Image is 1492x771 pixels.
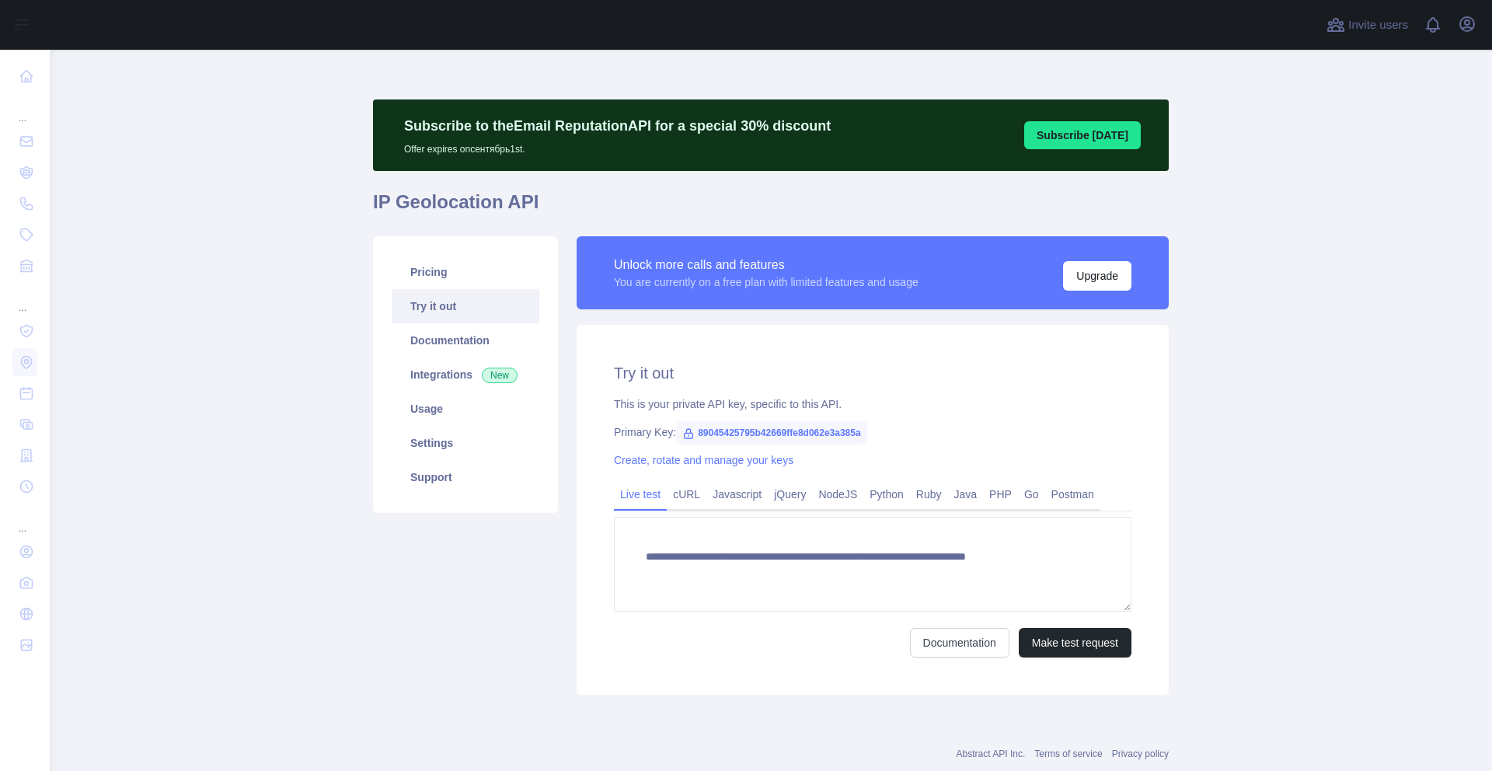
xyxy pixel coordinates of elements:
[667,482,706,507] a: cURL
[482,368,518,383] span: New
[1018,482,1045,507] a: Go
[910,628,1009,658] a: Documentation
[1034,748,1102,759] a: Terms of service
[983,482,1018,507] a: PHP
[392,289,539,323] a: Try it out
[392,255,539,289] a: Pricing
[392,392,539,426] a: Usage
[910,482,948,507] a: Ruby
[614,482,667,507] a: Live test
[392,460,539,494] a: Support
[768,482,812,507] a: jQuery
[1063,261,1131,291] button: Upgrade
[1019,628,1131,658] button: Make test request
[12,283,37,314] div: ...
[392,323,539,358] a: Documentation
[614,396,1131,412] div: This is your private API key, specific to this API.
[614,454,793,466] a: Create, rotate and manage your keys
[614,362,1131,384] h2: Try it out
[392,426,539,460] a: Settings
[404,115,831,137] p: Subscribe to the Email Reputation API for a special 30 % discount
[12,504,37,535] div: ...
[1045,482,1100,507] a: Postman
[957,748,1026,759] a: Abstract API Inc.
[676,421,867,445] span: 89045425795b42669ffe8d062e3a385a
[1348,16,1408,34] span: Invite users
[614,256,919,274] div: Unlock more calls and features
[614,424,1131,440] div: Primary Key:
[373,190,1169,227] h1: IP Geolocation API
[812,482,863,507] a: NodeJS
[948,482,984,507] a: Java
[1112,748,1169,759] a: Privacy policy
[1323,12,1411,37] button: Invite users
[614,274,919,290] div: You are currently on a free plan with limited features and usage
[706,482,768,507] a: Javascript
[1024,121,1141,149] button: Subscribe [DATE]
[404,137,831,155] p: Offer expires on сентябрь 1st.
[12,93,37,124] div: ...
[392,358,539,392] a: Integrations New
[863,482,910,507] a: Python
